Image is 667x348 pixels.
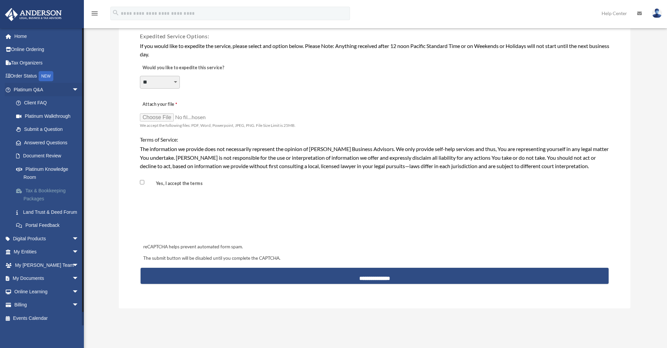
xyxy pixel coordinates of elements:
span: Expedited Service Options: [140,33,209,39]
label: Attach your file [140,100,207,109]
div: NEW [39,71,53,81]
h4: Terms of Service: [140,136,609,143]
a: My Entitiesarrow_drop_down [5,245,89,259]
a: My Documentsarrow_drop_down [5,272,89,285]
a: My [PERSON_NAME] Teamarrow_drop_down [5,258,89,272]
a: Digital Productsarrow_drop_down [5,232,89,245]
a: Order StatusNEW [5,69,89,83]
a: Online Ordering [5,43,89,56]
label: Yes, I accept the terms [146,180,205,187]
a: Land Trust & Deed Forum [9,205,89,219]
a: Online Learningarrow_drop_down [5,285,89,298]
a: Platinum Walkthrough [9,109,89,123]
a: Platinum Knowledge Room [9,162,89,184]
a: Client FAQ [9,96,89,110]
div: reCAPTCHA helps prevent automated form spam. [141,243,609,251]
i: menu [91,9,99,17]
span: arrow_drop_down [72,285,86,299]
span: arrow_drop_down [72,258,86,272]
span: arrow_drop_down [72,232,86,246]
a: Submit a Question [9,123,89,136]
div: The information we provide does not necessarily represent the opinion of [PERSON_NAME] Business A... [140,145,609,170]
img: User Pic [652,8,662,18]
i: search [112,9,119,16]
a: menu [91,12,99,17]
a: Events Calendar [5,311,89,325]
label: Would you like to expedite this service? [140,63,226,72]
span: arrow_drop_down [72,298,86,312]
a: Portal Feedback [9,219,89,232]
a: Tax Organizers [5,56,89,69]
div: The submit button will be disabled until you complete the CAPTCHA. [141,254,609,262]
img: Anderson Advisors Platinum Portal [3,8,64,21]
span: We accept the following files: PDF, Word, Powerpoint, JPEG, PNG. File Size Limit is 25MB. [140,123,296,128]
span: arrow_drop_down [72,245,86,259]
a: Billingarrow_drop_down [5,298,89,312]
a: Answered Questions [9,136,89,149]
iframe: reCAPTCHA [141,203,243,230]
a: Home [5,30,89,43]
a: Platinum Q&Aarrow_drop_down [5,83,89,96]
a: Document Review [9,149,86,163]
span: arrow_drop_down [72,83,86,97]
a: Tax & Bookkeeping Packages [9,184,89,205]
span: arrow_drop_down [72,272,86,286]
div: If you would like to expedite the service, please select and option below. Please Note: Anything ... [140,42,609,59]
